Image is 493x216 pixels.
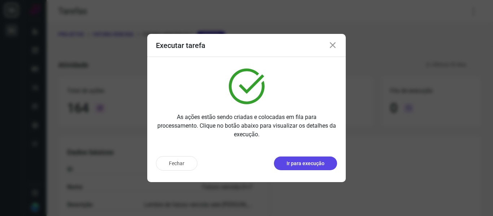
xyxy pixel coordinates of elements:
[156,41,205,50] h3: Executar tarefa
[229,69,265,104] img: verified.svg
[156,156,197,171] button: Fechar
[287,160,324,167] p: Ir para execução
[274,157,337,170] button: Ir para execução
[156,113,337,139] p: As ações estão sendo criadas e colocadas em fila para processamento. Clique no botão abaixo para ...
